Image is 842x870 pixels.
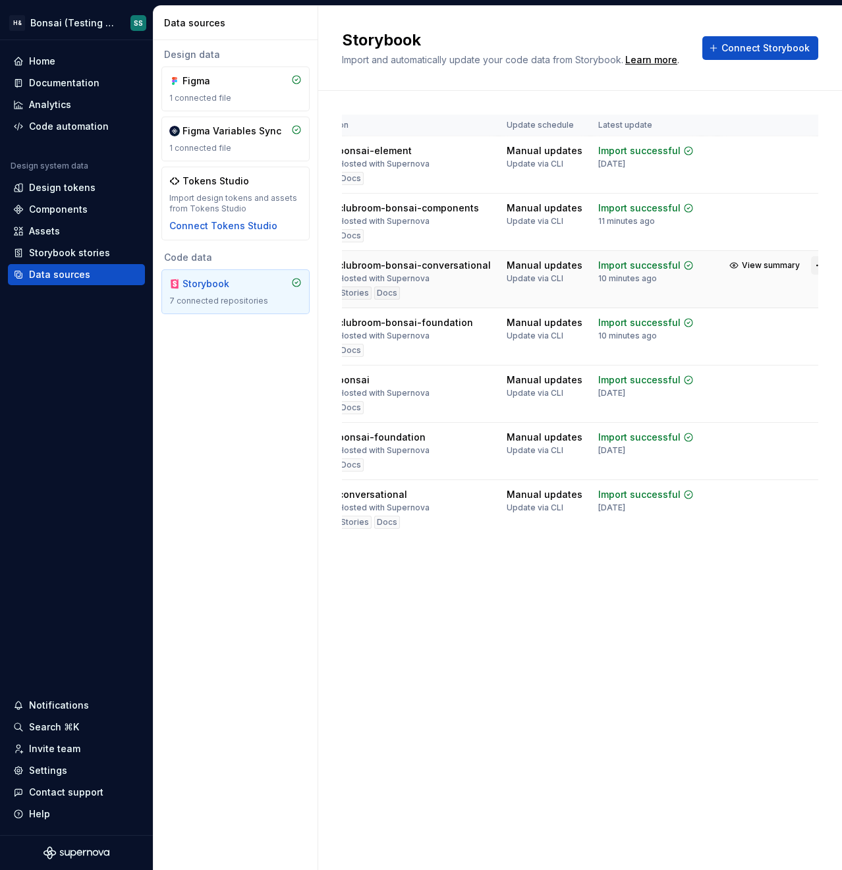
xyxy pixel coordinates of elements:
[590,115,702,136] th: Latest update
[507,488,582,501] div: Manual updates
[29,203,88,216] div: Components
[338,273,430,284] div: Hosted with Supernova
[338,159,430,169] div: Hosted with Supernova
[374,516,400,529] div: Docs
[598,273,657,284] div: 10 minutes ago
[598,431,681,444] div: Import successful
[134,18,143,28] div: SS
[342,54,623,65] span: Import and automatically update your code data from Storybook.
[598,331,657,341] div: 10 minutes ago
[338,202,479,215] div: clubroom-bonsai-components
[338,216,430,227] div: Hosted with Supernova
[8,199,145,220] a: Components
[182,277,246,290] div: Storybook
[598,144,681,157] div: Import successful
[338,172,364,185] div: Docs
[338,458,364,472] div: Docs
[338,516,372,529] div: Stories
[161,48,310,61] div: Design data
[29,268,90,281] div: Data sources
[507,273,563,284] div: Update via CLI
[338,431,426,444] div: bonsai-foundation
[338,401,364,414] div: Docs
[338,229,364,242] div: Docs
[29,55,55,68] div: Home
[169,219,277,232] div: Connect Tokens Studio
[374,286,400,300] div: Docs
[338,286,372,300] div: Stories
[8,72,145,94] a: Documentation
[598,503,625,513] div: [DATE]
[169,296,302,306] div: 7 connected repositories
[598,445,625,456] div: [DATE]
[29,742,80,755] div: Invite team
[507,373,582,387] div: Manual updates
[161,251,310,264] div: Code data
[338,344,364,357] div: Docs
[598,159,625,169] div: [DATE]
[702,36,818,60] button: Connect Storybook
[8,695,145,716] button: Notifications
[338,316,473,329] div: clubroom-bonsai-foundation
[507,388,563,398] div: Update via CLI
[507,259,582,272] div: Manual updates
[8,116,145,137] a: Code automation
[169,193,302,214] div: Import design tokens and assets from Tokens Studio
[29,76,99,90] div: Documentation
[598,202,681,215] div: Import successful
[507,144,582,157] div: Manual updates
[8,760,145,781] a: Settings
[161,269,310,314] a: Storybook7 connected repositories
[29,764,67,777] div: Settings
[9,15,25,31] div: H&
[338,503,430,513] div: Hosted with Supernova
[742,260,800,271] span: View summary
[169,93,302,103] div: 1 connected file
[338,144,412,157] div: bonsai-element
[598,259,681,272] div: Import successful
[507,202,582,215] div: Manual updates
[8,221,145,242] a: Assets
[338,259,491,272] div: clubroom-bonsai-conversational
[338,488,407,501] div: conversational
[338,388,430,398] div: Hosted with Supernova
[296,115,499,136] th: Connection
[725,256,806,275] button: View summary
[3,9,150,37] button: H&Bonsai (Testing Bonsai: Foundation tokens)SS
[182,74,246,88] div: Figma
[29,699,89,712] div: Notifications
[29,225,60,238] div: Assets
[43,846,109,859] svg: Supernova Logo
[8,94,145,115] a: Analytics
[182,175,249,188] div: Tokens Studio
[499,115,590,136] th: Update schedule
[8,177,145,198] a: Design tokens
[29,720,79,734] div: Search ⌘K
[507,159,563,169] div: Update via CLI
[625,53,677,67] a: Learn more
[161,167,310,240] a: Tokens StudioImport design tokens and assets from Tokens StudioConnect Tokens Studio
[598,488,681,501] div: Import successful
[30,16,115,30] div: Bonsai (Testing Bonsai: Foundation tokens)
[29,246,110,259] div: Storybook stories
[507,503,563,513] div: Update via CLI
[29,98,71,111] div: Analytics
[507,316,582,329] div: Manual updates
[721,41,810,55] span: Connect Storybook
[169,143,302,153] div: 1 connected file
[507,445,563,456] div: Update via CLI
[507,431,582,444] div: Manual updates
[8,264,145,285] a: Data sources
[161,67,310,111] a: Figma1 connected file
[507,216,563,227] div: Update via CLI
[182,124,281,138] div: Figma Variables Sync
[11,161,88,171] div: Design system data
[598,216,655,227] div: 11 minutes ago
[8,782,145,803] button: Contact support
[8,717,145,738] button: Search ⌘K
[338,331,430,341] div: Hosted with Supernova
[29,786,103,799] div: Contact support
[161,117,310,161] a: Figma Variables Sync1 connected file
[8,738,145,759] a: Invite team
